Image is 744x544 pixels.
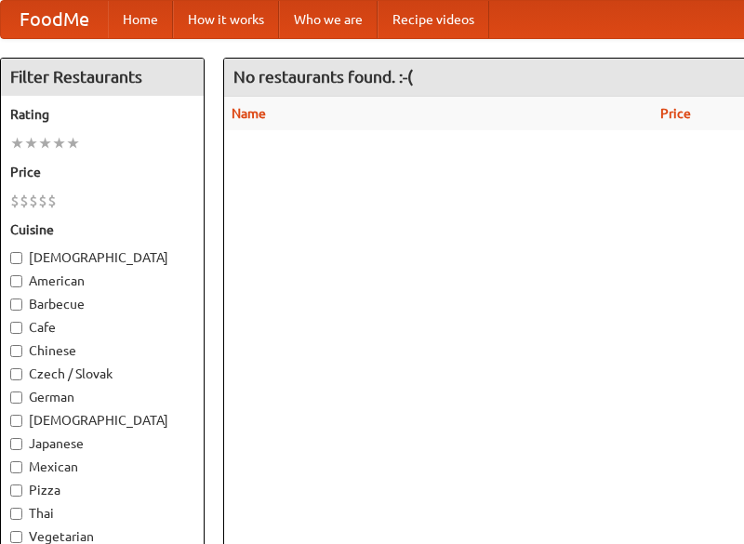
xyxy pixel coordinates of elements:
input: Vegetarian [10,531,22,543]
li: $ [20,191,29,211]
a: How it works [173,1,279,38]
a: Name [232,106,266,121]
input: Chinese [10,345,22,357]
input: Cafe [10,322,22,334]
input: Pizza [10,484,22,497]
li: $ [47,191,57,211]
label: Barbecue [10,295,194,313]
label: German [10,388,194,406]
a: Price [660,106,691,121]
label: American [10,272,194,290]
label: Japanese [10,434,194,453]
input: German [10,391,22,404]
h5: Price [10,163,194,181]
input: Czech / Slovak [10,368,22,380]
input: [DEMOGRAPHIC_DATA] [10,252,22,264]
label: [DEMOGRAPHIC_DATA] [10,248,194,267]
input: Japanese [10,438,22,450]
h4: Filter Restaurants [1,59,204,96]
a: Who we are [279,1,378,38]
h5: Rating [10,105,194,124]
li: ★ [24,133,38,153]
a: Recipe videos [378,1,489,38]
li: ★ [38,133,52,153]
li: $ [10,191,20,211]
label: Czech / Slovak [10,365,194,383]
input: Thai [10,508,22,520]
li: $ [38,191,47,211]
li: $ [29,191,38,211]
label: Mexican [10,458,194,476]
label: [DEMOGRAPHIC_DATA] [10,411,194,430]
input: Barbecue [10,299,22,311]
input: Mexican [10,461,22,473]
a: FoodMe [1,1,108,38]
input: American [10,275,22,287]
ng-pluralize: No restaurants found. :-( [233,68,413,86]
label: Cafe [10,318,194,337]
h5: Cuisine [10,220,194,239]
label: Pizza [10,481,194,499]
label: Chinese [10,341,194,360]
label: Thai [10,504,194,523]
a: Home [108,1,173,38]
li: ★ [52,133,66,153]
li: ★ [10,133,24,153]
li: ★ [66,133,80,153]
input: [DEMOGRAPHIC_DATA] [10,415,22,427]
